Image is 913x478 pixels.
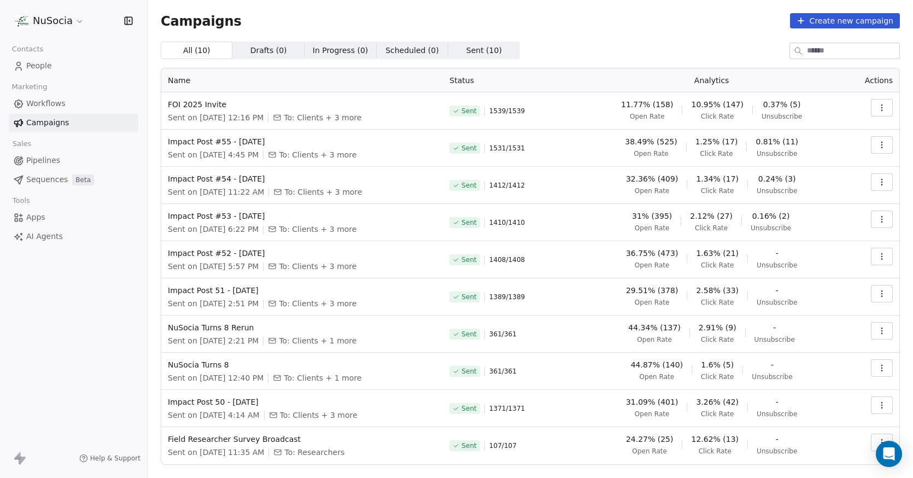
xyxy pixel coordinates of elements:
span: Click Rate [701,335,734,344]
span: Sent [461,330,476,339]
span: Impact Post #54 - [DATE] [168,173,436,184]
a: AI Agents [9,228,138,246]
span: Contacts [7,41,48,57]
span: 1410 / 1410 [489,218,525,227]
span: 107 / 107 [489,441,517,450]
span: 31.09% (401) [626,397,678,407]
span: Unsubscribe [757,447,797,456]
span: 0.16% (2) [752,211,790,221]
span: 31% (395) [632,211,672,221]
a: Campaigns [9,114,138,132]
span: Sent on [DATE] 12:40 PM [168,372,264,383]
span: Sent on [DATE] 4:14 AM [168,410,260,421]
span: To: Clients + 3 more [279,149,356,160]
a: Pipelines [9,151,138,170]
span: 29.51% (378) [626,285,678,296]
span: 2.12% (27) [690,211,733,221]
span: Workflows [26,98,66,109]
span: Click Rate [700,149,733,158]
span: Scheduled ( 0 ) [385,45,439,56]
span: Sent [461,367,476,376]
span: NuSocia [33,14,73,28]
span: 12.62% (13) [691,434,739,445]
a: Apps [9,208,138,226]
span: To: Clients + 3 more [284,112,361,123]
span: 1539 / 1539 [489,107,525,115]
span: 1.34% (17) [696,173,739,184]
span: Sent on [DATE] 6:22 PM [168,224,259,235]
span: - [776,434,779,445]
span: Open Rate [632,447,667,456]
span: - [771,359,774,370]
span: Field Researcher Survey Broadcast [168,434,436,445]
span: Campaigns [161,13,242,28]
span: Unsubscribe [754,335,795,344]
span: Sent [461,293,476,301]
span: 36.75% (473) [626,248,678,259]
span: Click Rate [701,112,734,121]
span: 10.95% (147) [691,99,743,110]
th: Name [161,68,443,92]
span: Sent on [DATE] 11:35 AM [168,447,264,458]
span: 1531 / 1531 [489,144,525,153]
span: Impact Post 51 - [DATE] [168,285,436,296]
span: Sent [461,107,476,115]
span: Impact Post #53 - [DATE] [168,211,436,221]
button: NuSocia [13,11,86,30]
a: People [9,57,138,75]
span: To: Clients + 1 more [284,372,361,383]
span: 1408 / 1408 [489,255,525,264]
span: Impact Post #52 - [DATE] [168,248,436,259]
span: 1371 / 1371 [489,404,525,413]
span: Unsubscribe [752,372,792,381]
span: Unsubscribe [757,410,797,418]
span: Click Rate [701,261,734,270]
span: Help & Support [90,454,141,463]
span: 1.63% (21) [696,248,739,259]
span: 3.26% (42) [696,397,739,407]
span: Open Rate [635,298,670,307]
span: 1412 / 1412 [489,181,525,190]
span: Open Rate [634,149,669,158]
span: 44.34% (137) [628,322,680,333]
th: Status [443,68,580,92]
span: 1.25% (17) [695,136,738,147]
span: People [26,60,52,72]
span: To: Clients + 3 more [284,186,362,197]
span: To: Researchers [284,447,344,458]
span: Sent on [DATE] 11:22 AM [168,186,264,197]
th: Actions [844,68,899,92]
a: SequencesBeta [9,171,138,189]
span: Sent on [DATE] 5:57 PM [168,261,259,272]
th: Analytics [580,68,844,92]
span: 0.24% (3) [758,173,796,184]
div: Open Intercom Messenger [876,441,902,467]
span: 361 / 361 [489,367,517,376]
span: 2.91% (9) [699,322,736,333]
span: 24.27% (25) [626,434,674,445]
span: Unsubscribe [762,112,802,121]
span: To: Clients + 3 more [279,224,356,235]
span: NuSocia Turns 8 [168,359,436,370]
span: Impact Post 50 - [DATE] [168,397,436,407]
span: - [773,322,776,333]
span: Sent on [DATE] 4:45 PM [168,149,259,160]
span: Tools [8,193,34,209]
span: Click Rate [701,372,734,381]
span: NuSocia Turns 8 Rerun [168,322,436,333]
span: AI Agents [26,231,63,242]
span: Apps [26,212,45,223]
span: Sent on [DATE] 2:21 PM [168,335,259,346]
span: To: Clients + 3 more [280,410,358,421]
span: To: Clients + 3 more [279,261,356,272]
span: - [776,285,779,296]
span: Open Rate [635,224,670,232]
span: 1389 / 1389 [489,293,525,301]
span: Pipelines [26,155,60,166]
span: Open Rate [635,410,670,418]
span: Sent ( 10 ) [466,45,502,56]
a: Help & Support [79,454,141,463]
span: Sent [461,441,476,450]
span: Beta [72,174,94,185]
span: Sent [461,255,476,264]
